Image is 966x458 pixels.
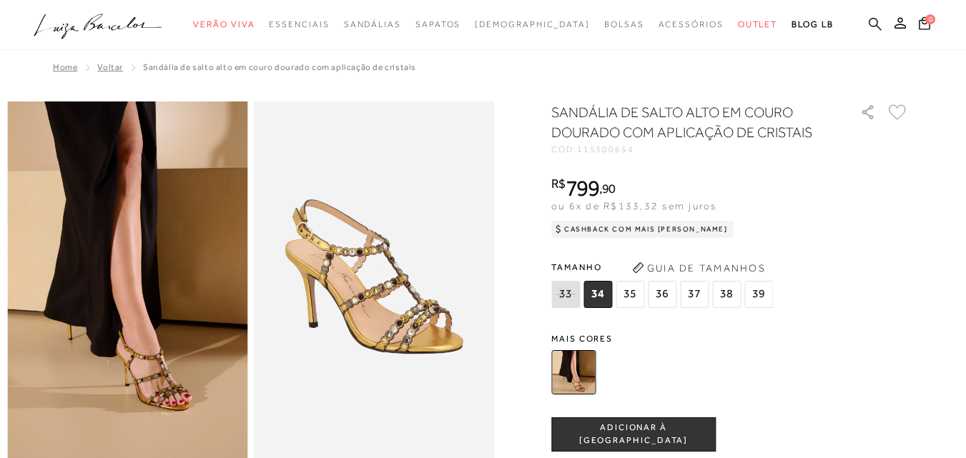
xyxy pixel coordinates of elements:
[415,19,460,29] span: Sapatos
[193,11,255,38] a: categoryNavScreenReaderText
[792,19,833,29] span: BLOG LB
[627,257,770,279] button: Guia de Tamanhos
[604,11,644,38] a: categoryNavScreenReaderText
[475,11,590,38] a: noSubCategoriesText
[551,200,716,211] span: ou 6x de R$133,32 sem juros
[792,11,833,38] a: BLOG LB
[599,182,616,195] i: ,
[344,11,401,38] a: categoryNavScreenReaderText
[143,62,416,72] span: SANDÁLIA DE SALTO ALTO EM COURO DOURADO COM APLICAÇÃO DE CRISTAIS
[551,221,734,238] div: Cashback com Mais [PERSON_NAME]
[602,181,616,196] span: 90
[680,281,709,308] span: 37
[583,281,612,308] span: 34
[566,175,599,201] span: 799
[552,422,715,447] span: ADICIONAR À [GEOGRAPHIC_DATA]
[193,19,255,29] span: Verão Viva
[659,11,724,38] a: categoryNavScreenReaderText
[659,19,724,29] span: Acessórios
[269,19,329,29] span: Essenciais
[551,257,777,278] span: Tamanho
[53,62,77,72] a: Home
[712,281,741,308] span: 38
[344,19,401,29] span: Sandálias
[744,281,773,308] span: 39
[616,281,644,308] span: 35
[551,350,596,394] img: SANDÁLIA DE SALTO ALTO EM COURO DOURADO COM APLICAÇÃO DE CRISTAIS
[269,11,329,38] a: categoryNavScreenReaderText
[738,19,778,29] span: Outlet
[915,16,935,35] button: 0
[738,11,778,38] a: categoryNavScreenReaderText
[925,14,935,24] span: 0
[551,145,837,154] div: CÓD:
[97,62,123,72] a: Voltar
[551,102,819,142] h1: SANDÁLIA DE SALTO ALTO EM COURO DOURADO COM APLICAÇÃO DE CRISTAIS
[475,19,590,29] span: [DEMOGRAPHIC_DATA]
[415,11,460,38] a: categoryNavScreenReaderText
[551,281,580,308] span: 33
[577,144,634,154] span: 115300654
[604,19,644,29] span: Bolsas
[551,334,909,343] span: Mais cores
[551,177,566,190] i: R$
[551,417,716,452] button: ADICIONAR À [GEOGRAPHIC_DATA]
[648,281,676,308] span: 36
